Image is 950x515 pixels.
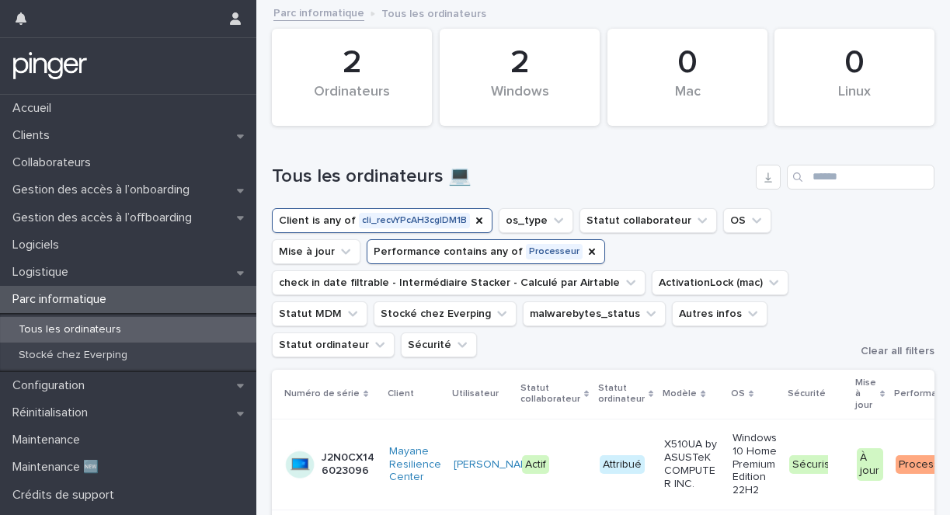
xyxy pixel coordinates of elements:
[6,405,100,420] p: Réinitialisation
[723,208,771,233] button: OS
[6,378,97,393] p: Configuration
[787,165,934,190] input: Search
[272,270,646,295] button: check in date filtrable - Intermédiaire Stacker - Calculé par Airtable
[466,43,573,82] div: 2
[634,43,741,82] div: 0
[731,385,745,402] p: OS
[789,455,854,475] div: Sécurisé ⓘ
[6,323,134,336] p: Tous les ordinateurs
[499,208,573,233] button: os_type
[579,208,717,233] button: Statut collaborateur
[6,433,92,447] p: Maintenance
[284,385,360,402] p: Numéro de série
[6,128,62,143] p: Clients
[374,301,517,326] button: Stocké chez Everping
[452,385,499,402] p: Utilisateur
[600,455,645,475] div: Attribué
[6,238,71,252] p: Logiciels
[6,155,103,170] p: Collaborateurs
[801,43,908,82] div: 0
[652,270,788,295] button: ActivationLock (mac)
[272,301,367,326] button: Statut MDM
[6,460,111,475] p: Maintenance 🆕
[381,4,486,21] p: Tous les ordinateurs
[801,84,908,117] div: Linux
[272,208,492,233] button: Client
[367,239,605,264] button: Performance
[523,301,666,326] button: malwarebytes_status
[466,84,573,117] div: Windows
[322,451,377,478] p: J2N0CX146023096
[733,432,777,497] p: Windows 10 Home Premium Edition 22H2
[634,84,741,117] div: Mac
[454,458,538,472] a: [PERSON_NAME]
[6,488,127,503] p: Crédits de support
[6,211,204,225] p: Gestion des accès à l’offboarding
[6,101,64,116] p: Accueil
[6,349,140,362] p: Stocké chez Everping
[6,183,202,197] p: Gestion des accès à l’onboarding
[855,374,876,414] p: Mise à jour
[298,84,405,117] div: Ordinateurs
[848,346,934,357] button: Clear all filters
[520,380,580,409] p: Statut collaborateur
[663,385,697,402] p: Modèle
[6,292,119,307] p: Parc informatique
[672,301,767,326] button: Autres infos
[272,332,395,357] button: Statut ordinateur
[664,438,719,490] p: X510UA by ASUSTeK COMPUTER INC.
[388,385,414,402] p: Client
[861,346,934,357] span: Clear all filters
[6,265,81,280] p: Logistique
[389,445,441,484] a: Mayane Resilience Center
[298,43,405,82] div: 2
[788,385,826,402] p: Sécurité
[401,332,477,357] button: Sécurité
[273,3,364,21] a: Parc informatique
[598,380,645,409] p: Statut ordinateur
[272,165,750,188] h1: Tous les ordinateurs 💻
[857,448,883,481] div: À jour
[522,455,549,475] div: Actif
[272,239,360,264] button: Mise à jour
[12,50,88,82] img: mTgBEunGTSyRkCgitkcU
